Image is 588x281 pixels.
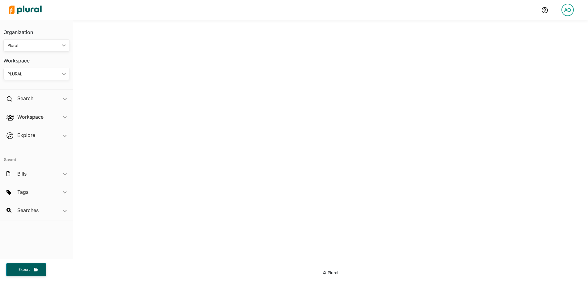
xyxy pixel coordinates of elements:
div: AO [561,4,574,16]
h2: Tags [17,189,28,195]
h3: Organization [3,23,70,37]
div: PLURAL [7,71,60,77]
h4: Saved [0,149,73,164]
button: Export [6,263,46,276]
h2: Bills [17,170,27,177]
h2: Searches [17,207,39,214]
h2: Workspace [17,113,44,120]
h2: Explore [17,132,35,138]
h2: Search [17,95,33,102]
div: Plural [7,42,60,49]
span: Export [14,267,34,272]
h3: Workspace [3,52,70,65]
a: AO [556,1,579,19]
small: © Plural [323,270,338,275]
